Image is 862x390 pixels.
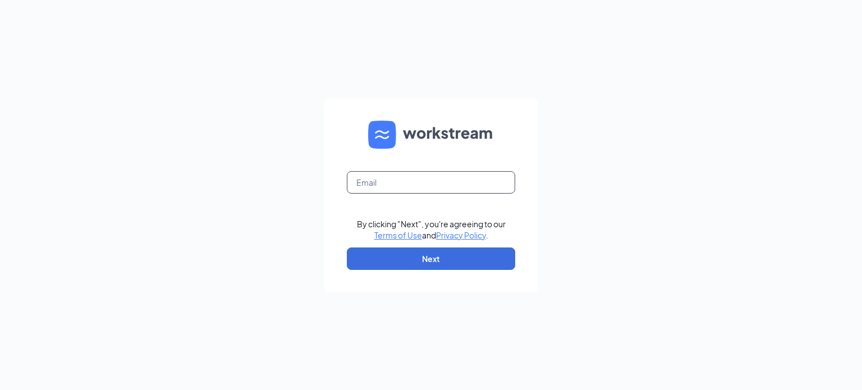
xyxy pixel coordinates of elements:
[436,230,486,240] a: Privacy Policy
[347,171,515,194] input: Email
[347,247,515,270] button: Next
[374,230,422,240] a: Terms of Use
[368,121,494,149] img: WS logo and Workstream text
[357,218,506,241] div: By clicking "Next", you're agreeing to our and .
